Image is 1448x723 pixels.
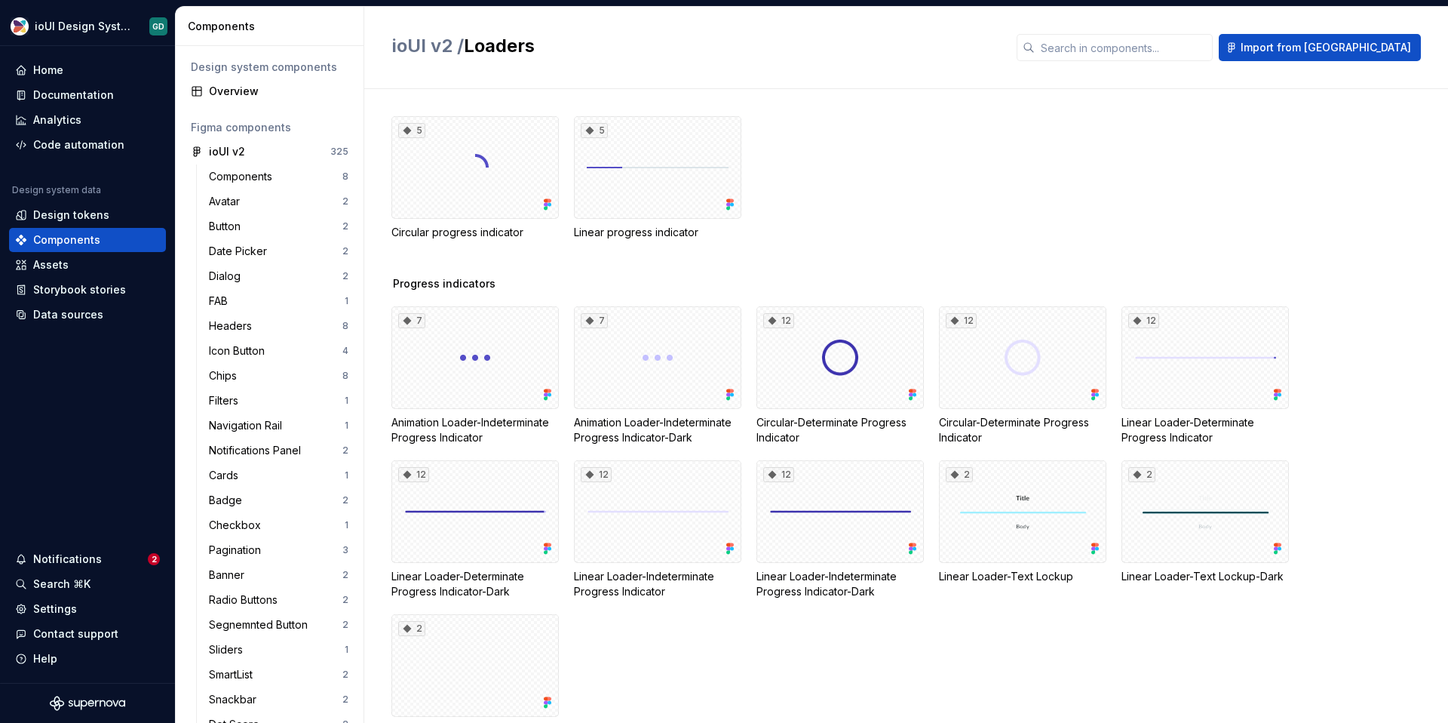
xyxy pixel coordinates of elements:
div: 1 [345,644,348,656]
div: 12 [581,467,612,482]
a: Home [9,58,166,82]
a: Design tokens [9,203,166,227]
button: Contact support [9,622,166,646]
div: 2 [342,619,348,631]
div: 12Circular-Determinate Progress Indicator [939,306,1106,445]
div: Components [188,19,357,34]
a: Overview [185,79,354,103]
div: Circular progress indicator [391,225,559,240]
a: Components8 [203,165,354,189]
div: Chips [209,368,243,383]
div: Design system components [191,60,348,75]
div: Notifications Panel [209,443,307,458]
div: 12 [763,313,794,328]
div: Animation Loader-Indeterminate Progress Indicator [391,415,559,445]
input: Search in components... [1035,34,1213,61]
div: 325 [330,146,348,158]
span: Progress indicators [393,276,495,291]
div: 7Animation Loader-Indeterminate Progress Indicator [391,306,559,445]
div: Components [209,169,278,184]
div: 2 [946,467,973,482]
a: Filters1 [203,389,354,413]
div: 1 [345,469,348,481]
div: Documentation [33,88,114,103]
div: 2Linear Loader-Text Lockup [939,460,1106,599]
button: Search ⌘K [9,572,166,596]
div: Storybook stories [33,282,126,297]
a: Dialog2 [203,264,354,288]
div: Design system data [12,184,101,196]
div: 5Circular progress indicator [391,116,559,240]
div: 2 [1128,467,1155,482]
a: FAB1 [203,289,354,313]
div: Cards [209,468,244,483]
div: Headers [209,318,258,334]
a: Notifications Panel2 [203,438,354,463]
a: Cards1 [203,463,354,488]
div: 2 [342,220,348,232]
div: 8 [342,320,348,332]
div: Analytics [33,112,81,128]
div: 2 [342,669,348,681]
div: Dialog [209,269,247,284]
a: Data sources [9,303,166,327]
a: Navigation Rail1 [203,414,354,438]
div: 4 [342,345,348,357]
a: Snackbar2 [203,688,354,712]
a: Date Picker2 [203,239,354,263]
div: 2 [398,621,425,636]
h2: Loaders [391,34,999,58]
div: 12Linear Loader-Determinate Progress Indicator-Dark [391,460,559,599]
a: Badge2 [203,488,354,512]
img: 29c53f4a-e651-4209-9578-40d578870ae6.png [11,17,29,35]
div: 7 [581,313,608,328]
div: 5 [581,123,608,138]
a: Button2 [203,214,354,238]
a: Components [9,228,166,252]
div: GD [152,20,164,32]
div: Settings [33,601,77,617]
div: 2Linear Loader-Text Lockup-Dark [1121,460,1289,599]
a: Banner2 [203,563,354,587]
div: 1 [345,519,348,531]
div: Banner [209,568,250,583]
div: ioUI Design System [35,19,131,34]
div: Linear Loader-Text Lockup-Dark [1121,569,1289,584]
a: Headers8 [203,314,354,338]
div: Segnemnted Button [209,617,314,632]
button: Import from [GEOGRAPHIC_DATA] [1219,34,1421,61]
a: Avatar2 [203,189,354,214]
div: 8 [342,370,348,382]
div: 12Linear Loader-Indeterminate Progress Indicator [574,460,741,599]
a: SmartList2 [203,663,354,687]
div: 12 [1128,313,1159,328]
div: Animation Loader-Indeterminate Progress Indicator-Dark [574,415,741,445]
div: 2 [342,569,348,581]
div: 2 [342,195,348,208]
span: 2 [148,553,160,565]
div: 12 [946,313,977,328]
div: 7 [398,313,425,328]
div: 1 [345,395,348,407]
div: Navigation Rail [209,418,288,433]
div: Linear Loader-Text Lockup [939,569,1106,584]
div: 1 [345,420,348,432]
a: Icon Button4 [203,339,354,363]
div: Home [33,63,63,78]
div: Linear Loader-Indeterminate Progress Indicator [574,569,741,599]
div: 2 [342,445,348,457]
svg: Supernova Logo [50,696,125,711]
div: 3 [342,544,348,556]
div: Linear Loader-Indeterminate Progress Indicator-Dark [756,569,924,599]
a: Checkbox1 [203,513,354,537]
div: 5Linear progress indicator [574,116,741,240]
div: Assets [33,257,69,272]
a: Assets [9,253,166,277]
div: Circular-Determinate Progress Indicator [756,415,924,445]
div: 8 [342,171,348,183]
div: 2 [342,494,348,506]
div: 2 [342,594,348,606]
div: Filters [209,393,244,408]
div: 12Linear Loader-Determinate Progress Indicator [1121,306,1289,445]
